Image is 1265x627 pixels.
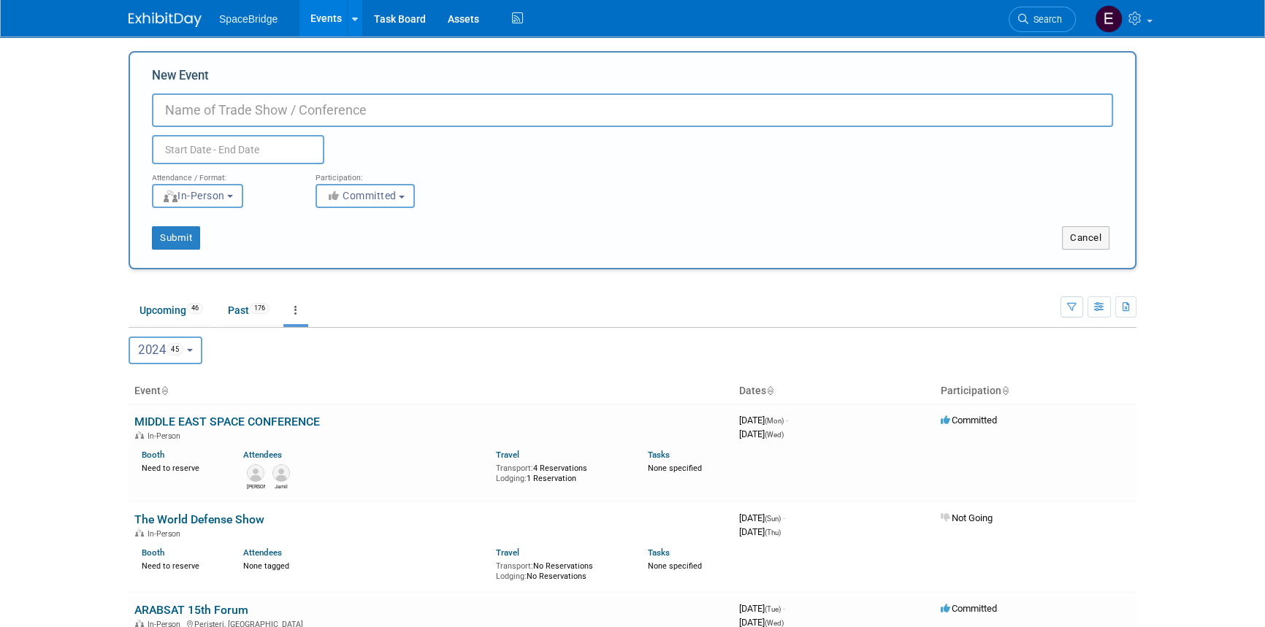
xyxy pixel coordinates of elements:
[739,603,785,614] span: [DATE]
[135,529,144,536] img: In-Person Event
[648,561,702,571] span: None specified
[272,464,290,482] img: Jamil Joseph
[1001,385,1009,396] a: Sort by Participation Type
[765,431,784,439] span: (Wed)
[243,450,282,460] a: Attendees
[783,512,785,523] span: -
[247,482,265,491] div: David Gelerman
[648,547,670,558] a: Tasks
[496,450,519,460] a: Travel
[152,164,294,183] div: Attendance / Format:
[765,417,784,425] span: (Mon)
[935,379,1136,404] th: Participation
[142,558,221,572] div: Need to reserve
[134,603,248,617] a: ARABSAT 15th Forum
[152,67,209,90] label: New Event
[152,93,1113,127] input: Name of Trade Show / Conference
[129,296,214,324] a: Upcoming46
[167,343,183,355] span: 45
[162,190,225,201] span: In-Person
[219,13,278,25] span: SpaceBridge
[783,603,785,614] span: -
[496,474,527,483] span: Lodging:
[496,463,533,473] span: Transport:
[941,603,997,614] span: Committed
[766,385,773,396] a: Sort by Start Date
[739,526,781,537] span: [DATE]
[243,558,486,572] div: None tagged
[739,512,785,523] span: [DATE]
[316,164,457,183] div: Participation:
[272,482,291,491] div: Jamil Joseph
[739,415,788,426] span: [DATE]
[786,415,788,426] span: -
[142,547,164,558] a: Booth
[135,431,144,439] img: In-Person Event
[765,619,784,627] span: (Wed)
[496,572,527,581] span: Lodging:
[941,512,993,523] span: Not Going
[135,620,144,627] img: In-Person Event
[739,428,784,439] span: [DATE]
[1095,5,1123,33] img: Elizabeth Gelerman
[733,379,935,404] th: Dates
[217,296,280,324] a: Past176
[941,415,997,426] span: Committed
[1028,14,1062,25] span: Search
[496,561,533,571] span: Transport:
[129,379,733,404] th: Event
[152,184,243,208] button: In-Person
[142,461,221,474] div: Need to reserve
[148,529,185,539] span: In-Person
[316,184,415,208] button: Committed
[134,512,264,526] a: The World Defense Show
[161,385,168,396] a: Sort by Event Name
[243,547,282,558] a: Attendees
[765,515,781,523] span: (Sun)
[187,303,203,314] span: 46
[148,431,185,441] span: In-Person
[129,12,202,27] img: ExhibitDay
[138,342,183,357] span: 2024
[326,190,397,201] span: Committed
[1009,7,1076,32] a: Search
[496,558,626,581] div: No Reservations No Reservations
[648,450,670,460] a: Tasks
[152,226,200,250] button: Submit
[129,336,202,364] button: 202445
[134,415,320,428] a: MIDDLE EAST SPACE CONFERENCE
[250,303,270,314] span: 176
[496,547,519,558] a: Travel
[142,450,164,460] a: Booth
[648,463,702,473] span: None specified
[496,461,626,483] div: 4 Reservations 1 Reservation
[765,605,781,613] span: (Tue)
[1062,226,1109,250] button: Cancel
[247,464,264,482] img: David Gelerman
[765,528,781,536] span: (Thu)
[152,135,324,164] input: Start Date - End Date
